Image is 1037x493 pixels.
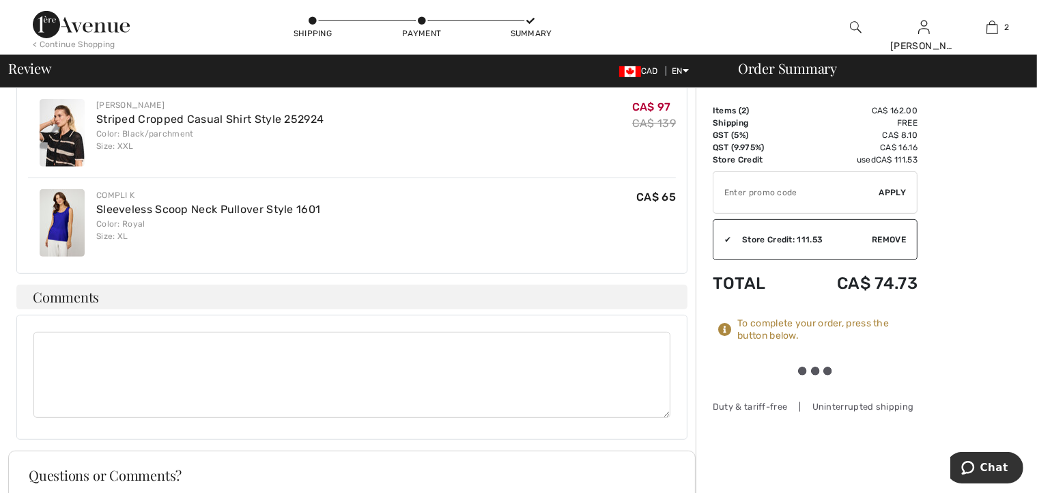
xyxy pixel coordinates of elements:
span: 2 [1005,21,1010,33]
span: Remove [872,234,906,246]
td: CA$ 16.16 [794,141,918,154]
span: CA$ 65 [636,191,676,203]
div: Payment [401,27,442,40]
span: EN [672,66,689,76]
a: Sleeveless Scoop Neck Pullover Style 1601 [96,203,320,216]
td: QST (9.975%) [713,141,794,154]
img: My Bag [986,19,998,36]
iframe: Opens a widget where you can chat to one of our agents [950,452,1023,486]
span: Apply [879,186,907,199]
td: CA$ 74.73 [794,260,918,307]
td: Free [794,117,918,129]
span: CA$ 111.53 [876,155,918,165]
div: Color: Black/parchment Size: XXL [96,128,324,152]
textarea: Comments [33,332,670,418]
div: Compli K [96,189,320,201]
span: CAD [619,66,664,76]
div: To complete your order, press the button below. [737,318,918,342]
div: ✔ [713,234,731,246]
span: 2 [741,106,746,115]
a: 2 [958,19,1025,36]
img: Canadian Dollar [619,66,641,77]
span: CA$ 97 [632,100,671,113]
td: Total [713,260,794,307]
td: CA$ 162.00 [794,104,918,117]
div: Duty & tariff-free | Uninterrupted shipping [713,400,918,413]
img: Sleeveless Scoop Neck Pullover Style 1601 [40,189,85,257]
h3: Questions or Comments? [29,468,675,482]
div: Order Summary [722,61,1029,75]
td: Store Credit [713,154,794,166]
input: Promo code [713,172,879,213]
div: Summary [511,27,552,40]
s: CA$ 139 [632,117,676,130]
img: 1ère Avenue [33,11,130,38]
td: GST (5%) [713,129,794,141]
img: search the website [850,19,862,36]
div: Shipping [292,27,333,40]
img: My Info [918,19,930,36]
div: Color: Royal Size: XL [96,218,320,242]
span: Review [8,61,51,75]
td: CA$ 8.10 [794,129,918,141]
td: Items ( ) [713,104,794,117]
div: [PERSON_NAME] [96,99,324,111]
div: < Continue Shopping [33,38,115,51]
h4: Comments [16,285,687,309]
a: Striped Cropped Casual Shirt Style 252924 [96,113,324,126]
div: Store Credit: 111.53 [731,234,872,246]
a: Sign In [918,20,930,33]
div: [PERSON_NAME] [890,39,957,53]
td: used [794,154,918,166]
img: Striped Cropped Casual Shirt Style 252924 [40,99,85,167]
td: Shipping [713,117,794,129]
